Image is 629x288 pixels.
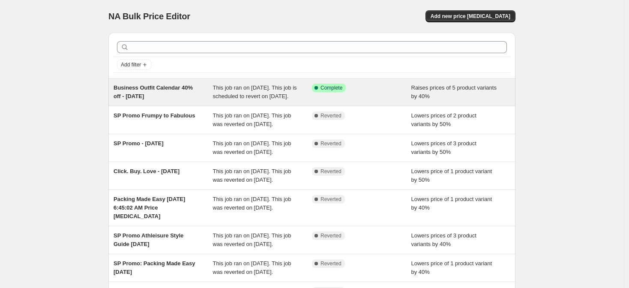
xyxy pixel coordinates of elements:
span: Click. Buy. Love - [DATE] [114,168,180,174]
button: Add filter [117,60,151,70]
span: SP Promo - [DATE] [114,140,164,147]
span: Lowers prices of 3 product variants by 40% [411,232,476,247]
span: Lowers price of 1 product variant by 50% [411,168,492,183]
button: Add new price [MEDICAL_DATA] [425,10,515,22]
span: This job ran on [DATE]. This job was reverted on [DATE]. [213,232,291,247]
span: This job ran on [DATE]. This job was reverted on [DATE]. [213,140,291,155]
span: Add filter [121,61,141,68]
span: Reverted [320,140,341,147]
span: Reverted [320,196,341,203]
span: Business Outfit Calendar 40% off - [DATE] [114,84,193,99]
span: SP Promo Frumpy to Fabulous [114,112,195,119]
span: Lowers prices of 3 product variants by 50% [411,140,476,155]
span: Lowers price of 1 product variant by 40% [411,260,492,275]
span: Packing Made Easy [DATE] 6:45:02 AM Price [MEDICAL_DATA] [114,196,185,219]
span: Raises prices of 5 product variants by 40% [411,84,497,99]
span: SP Promo Athleisure Style Guide [DATE] [114,232,183,247]
span: This job ran on [DATE]. This job was reverted on [DATE]. [213,196,291,211]
span: Reverted [320,168,341,175]
span: Lowers price of 1 product variant by 40% [411,196,492,211]
span: This job ran on [DATE]. This job was reverted on [DATE]. [213,260,291,275]
span: SP Promo: Packing Made Easy [DATE] [114,260,195,275]
span: This job ran on [DATE]. This job was reverted on [DATE]. [213,112,291,127]
span: This job ran on [DATE]. This job is scheduled to revert on [DATE]. [213,84,297,99]
span: Reverted [320,260,341,267]
span: NA Bulk Price Editor [108,12,190,21]
span: Lowers prices of 2 product variants by 50% [411,112,476,127]
span: Complete [320,84,342,91]
span: Add new price [MEDICAL_DATA] [431,13,510,20]
span: Reverted [320,112,341,119]
span: This job ran on [DATE]. This job was reverted on [DATE]. [213,168,291,183]
span: Reverted [320,232,341,239]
